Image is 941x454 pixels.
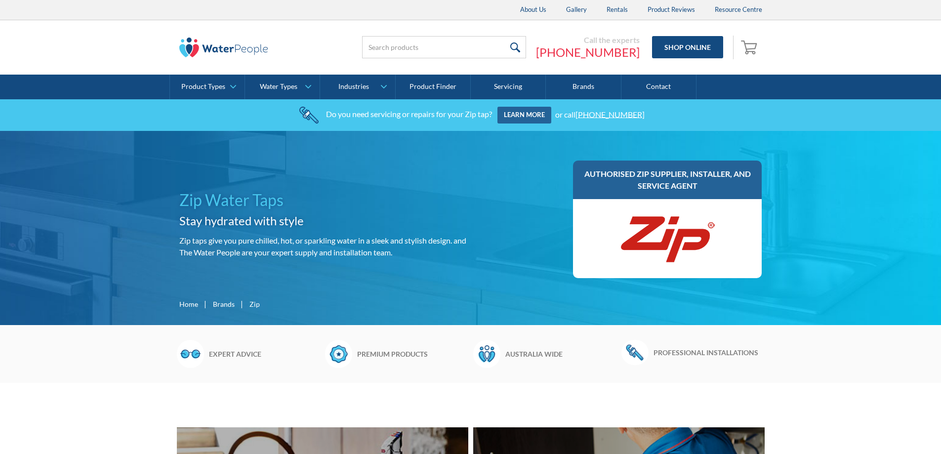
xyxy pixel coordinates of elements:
div: | [240,298,245,310]
img: Wrench [621,340,649,365]
a: Product Types [170,75,245,99]
img: shopping cart [741,39,760,55]
a: Industries [320,75,395,99]
div: | [203,298,208,310]
div: Water Types [260,83,297,91]
h2: Stay hydrated with style [179,212,467,230]
h6: Australia wide [505,349,616,359]
img: Zip [618,209,717,268]
input: Search products [362,36,526,58]
div: Call the experts [536,35,640,45]
a: Product Finder [396,75,471,99]
h3: Authorised Zip supplier, installer, and service agent [583,168,752,192]
img: Glasses [177,340,204,368]
a: Shop Online [652,36,723,58]
a: Home [179,299,198,309]
a: Brands [546,75,621,99]
img: The Water People [179,38,268,57]
h6: Premium products [357,349,468,359]
a: Water Types [245,75,320,99]
h6: Expert advice [209,349,320,359]
a: [PHONE_NUMBER] [536,45,640,60]
a: Open empty cart [738,36,762,59]
p: Zip taps give you pure chilled, hot, or sparkling water in a sleek and stylish design. and The Wa... [179,235,467,258]
img: Waterpeople Symbol [473,340,500,368]
div: Zip [249,299,260,309]
a: Learn more [497,107,551,124]
a: Servicing [471,75,546,99]
a: Brands [213,299,235,309]
h6: Professional installations [654,347,765,358]
div: Product Types [181,83,225,91]
div: or call [555,109,645,119]
img: Badge [325,340,352,368]
h1: Zip Water Taps [179,188,467,212]
div: Industries [338,83,369,91]
a: Contact [621,75,696,99]
div: Do you need servicing or repairs for your Zip tap? [326,109,492,119]
a: [PHONE_NUMBER] [575,109,645,119]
